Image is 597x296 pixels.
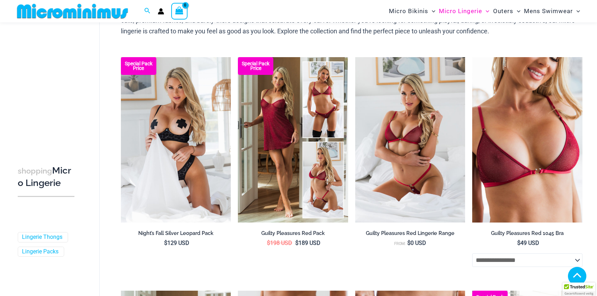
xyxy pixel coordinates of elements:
span: Outers [493,2,513,20]
span: shopping [18,166,52,175]
a: Nights Fall Silver Leopard 1036 Bra 6046 Thong 09v2 Nights Fall Silver Leopard 1036 Bra 6046 Thon... [121,57,231,223]
a: Mens SwimwearMenu ToggleMenu Toggle [522,2,582,20]
span: Menu Toggle [573,2,580,20]
span: From: [394,241,406,246]
span: Micro Bikinis [389,2,428,20]
span: Menu Toggle [428,2,435,20]
iframe: TrustedSite Certified [18,1,82,143]
img: Nights Fall Silver Leopard 1036 Bra 6046 Thong 09v2 [121,57,231,223]
a: Lingerie Thongs [22,234,62,241]
span: Menu Toggle [513,2,520,20]
a: View Shopping Cart, empty [171,3,188,19]
a: Guilty Pleasures Red 1045 Bra [472,230,582,239]
span: $ [407,240,411,246]
span: Mens Swimwear [524,2,573,20]
nav: Site Navigation [386,1,583,21]
a: Guilty Pleasures Red Collection Pack F Guilty Pleasures Red Collection Pack BGuilty Pleasures Red... [238,57,348,223]
img: Guilty Pleasures Red 1045 Bra 689 Micro 05 [355,57,465,223]
div: TrustedSite Certified [563,283,595,296]
a: Guilty Pleasures Red 1045 Bra 689 Micro 05Guilty Pleasures Red 1045 Bra 689 Micro 06Guilty Pleasu... [355,57,465,223]
span: Menu Toggle [482,2,489,20]
a: Night’s Fall Silver Leopard Pack [121,230,231,239]
b: Special Pack Price [238,61,273,71]
span: $ [164,240,167,246]
bdi: 49 USD [517,240,539,246]
a: Guilty Pleasures Red 1045 Bra 01Guilty Pleasures Red 1045 Bra 02Guilty Pleasures Red 1045 Bra 02 [472,57,582,223]
a: Micro BikinisMenu ToggleMenu Toggle [387,2,437,20]
a: Account icon link [158,8,164,15]
h2: Night’s Fall Silver Leopard Pack [121,230,231,237]
bdi: 198 USD [267,240,292,246]
a: Guilty Pleasures Red Lingerie Range [355,230,465,239]
a: Search icon link [144,7,151,16]
a: OutersMenu ToggleMenu Toggle [491,2,522,20]
a: Micro LingerieMenu ToggleMenu Toggle [437,2,491,20]
span: $ [267,240,270,246]
span: $ [517,240,520,246]
img: Guilty Pleasures Red Collection Pack F [238,57,348,223]
span: $ [295,240,298,246]
span: Micro Lingerie [439,2,482,20]
h3: Micro Lingerie [18,165,74,189]
h2: Guilty Pleasures Red Pack [238,230,348,237]
h2: Guilty Pleasures Red Lingerie Range [355,230,465,237]
a: Guilty Pleasures Red Pack [238,230,348,239]
bdi: 0 USD [407,240,426,246]
img: MM SHOP LOGO FLAT [14,3,131,19]
bdi: 129 USD [164,240,189,246]
img: Guilty Pleasures Red 1045 Bra 01 [472,57,582,223]
b: Special Pack Price [121,61,156,71]
h2: Guilty Pleasures Red 1045 Bra [472,230,582,237]
a: Lingerie Packs [22,248,58,256]
bdi: 189 USD [295,240,320,246]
